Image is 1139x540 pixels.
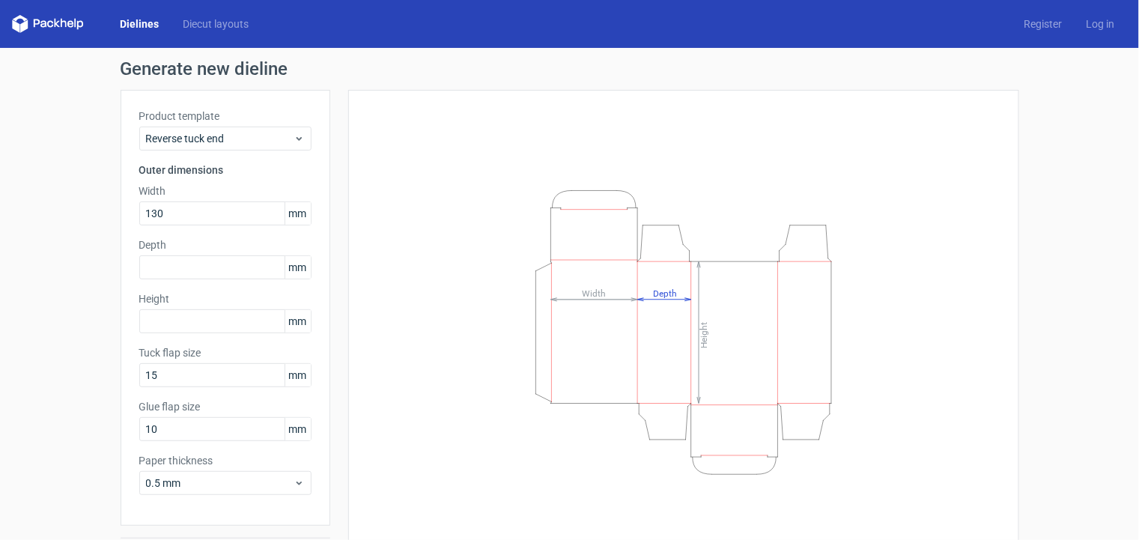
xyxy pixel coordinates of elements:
h1: Generate new dieline [121,60,1019,78]
span: mm [285,310,311,333]
label: Tuck flap size [139,345,312,360]
a: Register [1012,16,1075,31]
a: Dielines [108,16,171,31]
span: mm [285,202,311,225]
tspan: Width [581,288,605,298]
label: Paper thickness [139,453,312,468]
tspan: Depth [653,288,677,298]
span: Reverse tuck end [146,131,294,146]
a: Log in [1075,16,1127,31]
a: Diecut layouts [171,16,261,31]
label: Width [139,183,312,198]
span: 0.5 mm [146,476,294,491]
span: mm [285,364,311,386]
h3: Outer dimensions [139,163,312,178]
label: Glue flap size [139,399,312,414]
span: mm [285,418,311,440]
label: Depth [139,237,312,252]
label: Product template [139,109,312,124]
span: mm [285,256,311,279]
tspan: Height [698,322,708,348]
label: Height [139,291,312,306]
